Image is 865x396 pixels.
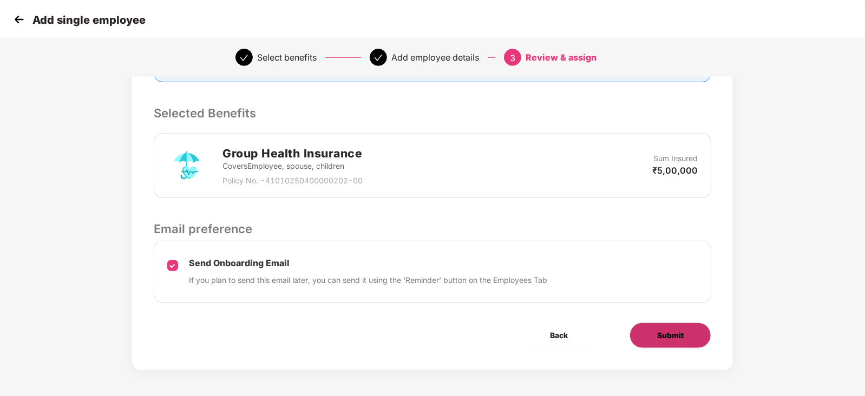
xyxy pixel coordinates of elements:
span: check [240,54,248,62]
p: Covers Employee, spouse, children [222,160,363,172]
p: ₹5,00,000 [652,164,698,176]
img: svg+xml;base64,PHN2ZyB4bWxucz0iaHR0cDovL3d3dy53My5vcmcvMjAwMC9zdmciIHdpZHRoPSI3MiIgaGVpZ2h0PSI3Mi... [167,146,206,185]
button: Back [523,322,595,348]
p: Policy No. - 41010250400000202-00 [222,175,363,187]
div: Add employee details [391,49,479,66]
p: Add single employee [32,14,146,27]
img: svg+xml;base64,PHN2ZyB4bWxucz0iaHR0cDovL3d3dy53My5vcmcvMjAwMC9zdmciIHdpZHRoPSIzMCIgaGVpZ2h0PSIzMC... [11,11,27,28]
span: 3 [510,52,515,63]
p: Send Onboarding Email [189,258,547,269]
p: Sum Insured [653,153,698,164]
div: Review & assign [526,49,597,66]
h2: Group Health Insurance [222,144,363,162]
span: Submit [657,329,684,341]
span: Back [550,329,568,341]
button: Submit [630,322,711,348]
p: Selected Benefits [154,104,711,122]
span: check [374,54,383,62]
p: Email preference [154,220,711,238]
div: Select benefits [257,49,317,66]
p: If you plan to send this email later, you can send it using the ‘Reminder’ button on the Employee... [189,274,547,286]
